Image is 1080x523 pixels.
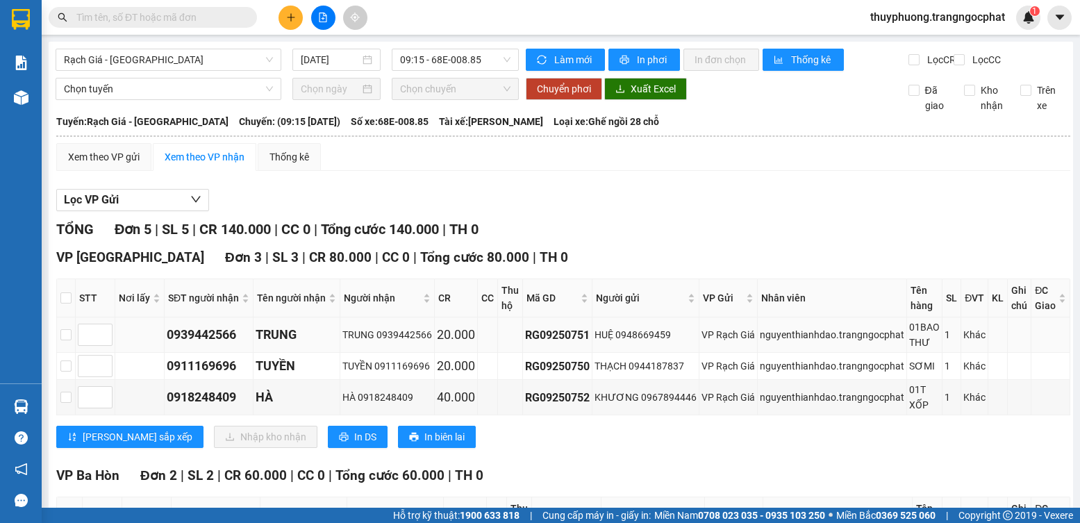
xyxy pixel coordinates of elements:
img: icon-new-feature [1022,11,1035,24]
span: SL 2 [188,467,214,483]
span: SĐT người nhận [168,290,239,306]
span: VP [GEOGRAPHIC_DATA] [56,249,204,265]
span: Nơi lấy [119,290,150,306]
img: solution-icon [14,56,28,70]
span: Kho nhận [975,83,1010,113]
span: CR 140.000 [199,221,271,238]
span: | [290,467,294,483]
button: bar-chartThống kê [763,49,844,71]
div: 40.000 [437,388,475,407]
span: [PERSON_NAME] sắp xếp [83,429,192,445]
span: | [155,221,158,238]
sup: 1 [1030,6,1040,16]
span: | [448,467,451,483]
div: Khác [963,390,986,405]
div: TUYỀN [256,356,338,376]
span: | [181,467,184,483]
span: sort-ascending [67,432,77,443]
span: VP Gửi [703,290,743,306]
div: Xem theo VP nhận [165,149,244,165]
img: warehouse-icon [14,399,28,414]
button: printerIn phơi [608,49,680,71]
input: Tìm tên, số ĐT hoặc mã đơn [76,10,240,25]
img: logo-vxr [12,9,30,30]
span: Miền Nam [654,508,825,523]
span: CC 0 [382,249,410,265]
span: SL 3 [272,249,299,265]
span: | [442,221,446,238]
div: VP Rạch Giá [701,390,755,405]
span: | [375,249,379,265]
span: CC 0 [281,221,310,238]
span: TH 0 [540,249,568,265]
div: HÀ 0918248409 [342,390,432,405]
span: | [946,508,948,523]
span: In biên lai [424,429,465,445]
span: VP Ba Hòn [56,467,119,483]
span: In DS [354,429,376,445]
div: 01BAO THƯ [909,319,940,350]
div: RG09250751 [525,326,590,344]
span: printer [339,432,349,443]
span: 1 [1032,6,1037,16]
th: ĐVT [961,279,988,317]
div: Khác [963,358,986,374]
button: plus [279,6,303,30]
button: Lọc VP Gửi [56,189,209,211]
span: TỔNG [56,221,94,238]
div: HÀ [256,388,338,407]
span: plus [286,13,296,22]
div: 0918248409 [167,388,251,407]
th: SL [942,279,961,317]
span: | [533,249,536,265]
div: nguyenthianhdao.trangngocphat [760,358,904,374]
div: 0939442566 [167,325,251,344]
span: printer [620,55,631,66]
td: RG09250751 [523,317,592,353]
span: Chọn chuyến [400,78,510,99]
span: SL 5 [162,221,189,238]
span: Mã GD [526,290,578,306]
div: 20.000 [437,356,475,376]
div: TRUNG 0939442566 [342,327,432,342]
strong: 0708 023 035 - 0935 103 250 [698,510,825,521]
button: syncLàm mới [526,49,605,71]
span: Tổng cước 60.000 [335,467,445,483]
span: Cung cấp máy in - giấy in: [542,508,651,523]
span: | [302,249,306,265]
strong: 0369 525 060 [876,510,936,521]
button: downloadNhập kho nhận [214,426,317,448]
span: | [192,221,196,238]
span: Lọc CR [922,52,958,67]
td: RG09250752 [523,380,592,415]
td: VP Rạch Giá [699,353,758,380]
div: Khác [963,327,986,342]
span: TH 0 [449,221,479,238]
span: Làm mới [554,52,594,67]
button: In đơn chọn [683,49,759,71]
button: printerIn DS [328,426,388,448]
span: file-add [318,13,328,22]
span: Thống kê [791,52,833,67]
span: Đơn 3 [225,249,262,265]
div: 20.000 [437,325,475,344]
div: RG09250750 [525,358,590,375]
span: Người nhận [344,290,420,306]
span: Đã giao [920,83,954,113]
div: 1 [945,358,958,374]
span: 09:15 - 68E-008.85 [400,49,510,70]
button: aim [343,6,367,30]
span: question-circle [15,431,28,445]
td: 0911169696 [165,353,254,380]
span: Đơn 5 [115,221,151,238]
th: Nhân viên [758,279,907,317]
td: VP Rạch Giá [699,380,758,415]
span: | [314,221,317,238]
span: | [265,249,269,265]
span: In phơi [637,52,669,67]
span: | [530,508,532,523]
img: warehouse-icon [14,90,28,105]
span: notification [15,463,28,476]
span: | [274,221,278,238]
span: Người gửi [596,290,685,306]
